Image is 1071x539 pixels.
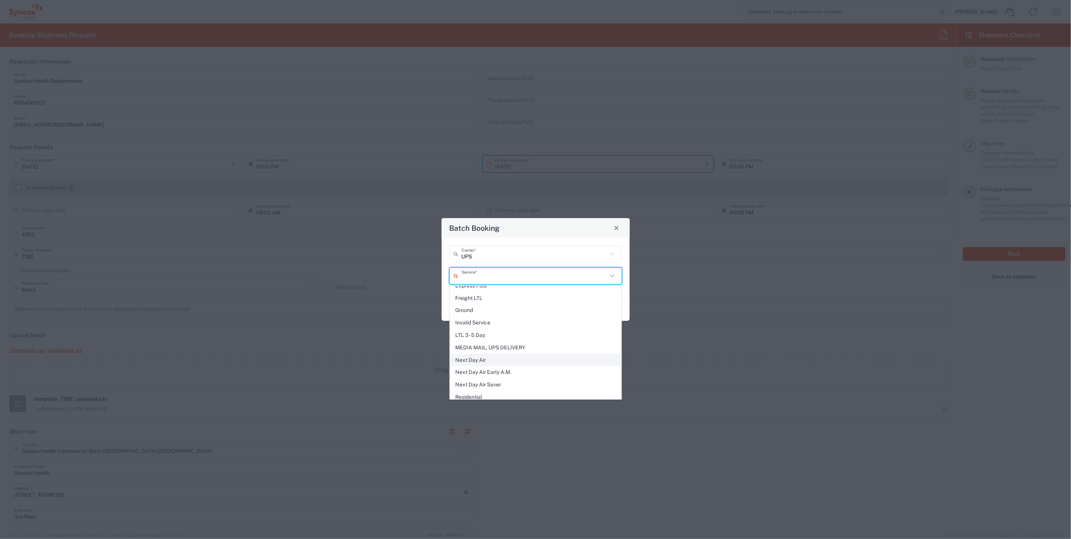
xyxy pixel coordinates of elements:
h4: Batch Booking [449,222,499,233]
span: Ground [450,304,621,316]
span: Freight LTL [450,292,621,304]
span: Next Day Air [450,354,621,366]
button: Close [611,222,622,233]
span: Residential [450,391,621,403]
span: Next Day Air Early A.M. [450,366,621,378]
span: Invalid Service [450,317,621,329]
span: MEDIA MAIL, UPS DELIVERY [450,342,621,354]
span: Next Day Air Saver [450,379,621,391]
span: LTL 3 - 5 Day [450,329,621,341]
